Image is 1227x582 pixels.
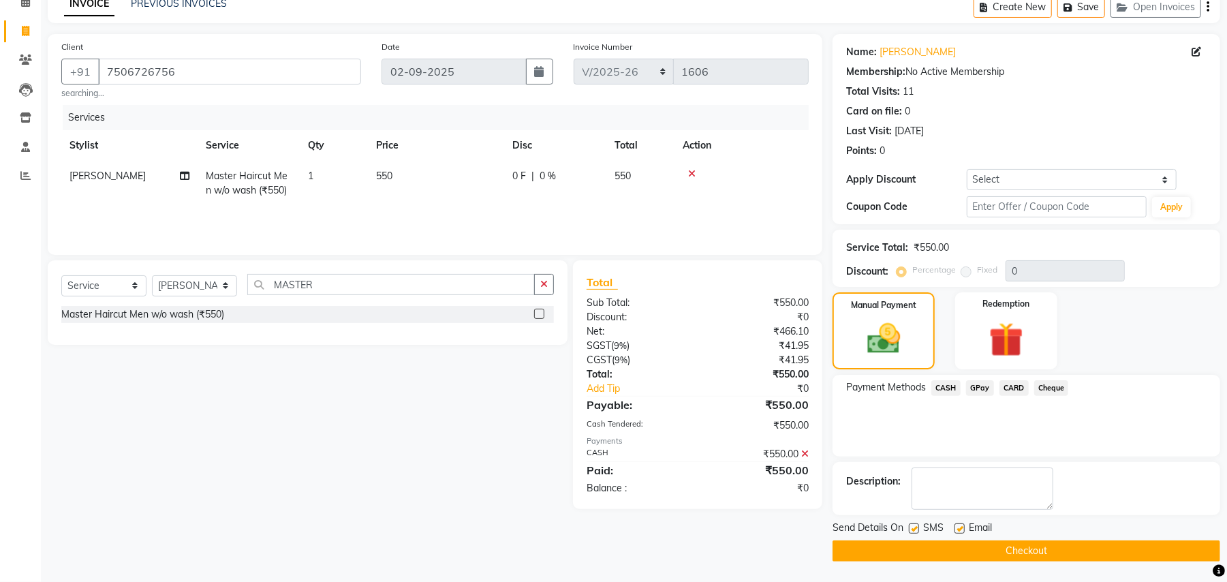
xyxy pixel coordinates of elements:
[198,130,300,161] th: Service
[698,310,819,324] div: ₹0
[576,310,698,324] div: Discount:
[698,481,819,495] div: ₹0
[977,264,997,276] label: Fixed
[978,318,1034,361] img: _gift.svg
[914,241,949,255] div: ₹550.00
[846,241,908,255] div: Service Total:
[576,367,698,382] div: Total:
[576,324,698,339] div: Net:
[833,521,903,538] span: Send Details On
[61,41,83,53] label: Client
[587,354,612,366] span: CGST
[698,397,819,413] div: ₹550.00
[587,435,809,447] div: Payments
[846,380,926,395] span: Payment Methods
[966,380,994,396] span: GPay
[376,170,392,182] span: 550
[698,418,819,433] div: ₹550.00
[576,353,698,367] div: ( )
[698,324,819,339] div: ₹466.10
[247,274,535,295] input: Search or Scan
[504,130,606,161] th: Disc
[531,169,534,183] span: |
[540,169,556,183] span: 0 %
[576,296,698,310] div: Sub Total:
[905,104,910,119] div: 0
[846,144,877,158] div: Points:
[698,447,819,461] div: ₹550.00
[967,196,1147,217] input: Enter Offer / Coupon Code
[846,124,892,138] div: Last Visit:
[846,474,901,489] div: Description:
[300,130,368,161] th: Qty
[61,87,361,99] small: searching...
[1034,380,1069,396] span: Cheque
[698,339,819,353] div: ₹41.95
[576,418,698,433] div: Cash Tendered:
[63,105,819,130] div: Services
[846,45,877,59] div: Name:
[615,354,627,365] span: 9%
[98,59,361,85] input: Search by Name/Mobile/Email/Code
[912,264,956,276] label: Percentage
[308,170,313,182] span: 1
[587,339,611,352] span: SGST
[903,85,914,99] div: 11
[698,296,819,310] div: ₹550.00
[576,339,698,353] div: ( )
[368,130,504,161] th: Price
[576,397,698,413] div: Payable:
[857,320,911,358] img: _cash.svg
[895,124,924,138] div: [DATE]
[999,380,1029,396] span: CARD
[69,170,146,182] span: [PERSON_NAME]
[61,59,99,85] button: +91
[576,481,698,495] div: Balance :
[674,130,809,161] th: Action
[576,447,698,461] div: CASH
[851,299,916,311] label: Manual Payment
[931,380,961,396] span: CASH
[880,45,956,59] a: [PERSON_NAME]
[923,521,944,538] span: SMS
[718,382,819,396] div: ₹0
[576,382,718,396] a: Add Tip
[880,144,885,158] div: 0
[846,65,905,79] div: Membership:
[982,298,1029,310] label: Redemption
[512,169,526,183] span: 0 F
[1152,197,1191,217] button: Apply
[846,200,966,214] div: Coupon Code
[382,41,400,53] label: Date
[846,172,966,187] div: Apply Discount
[846,85,900,99] div: Total Visits:
[615,170,631,182] span: 550
[833,540,1220,562] button: Checkout
[206,170,288,196] span: Master Haircut Men w/o wash (₹550)
[606,130,674,161] th: Total
[698,462,819,478] div: ₹550.00
[698,367,819,382] div: ₹550.00
[969,521,992,538] span: Email
[61,130,198,161] th: Stylist
[846,65,1207,79] div: No Active Membership
[698,353,819,367] div: ₹41.95
[61,307,224,322] div: Master Haircut Men w/o wash (₹550)
[846,264,888,279] div: Discount:
[587,275,618,290] span: Total
[614,340,627,351] span: 9%
[574,41,633,53] label: Invoice Number
[846,104,902,119] div: Card on file:
[576,462,698,478] div: Paid:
